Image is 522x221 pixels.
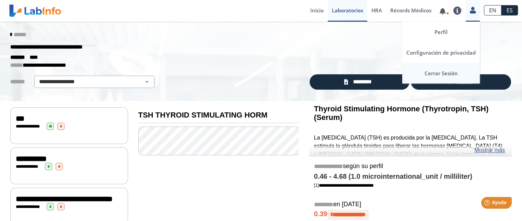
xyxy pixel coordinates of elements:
a: Configuración de privacidad [402,42,480,63]
b: Thyroid Stimulating Hormone (Thyrotropin, TSH) (Serum) [314,104,489,122]
a: Cerrar Sesión [402,63,480,84]
a: Perfil [402,22,480,42]
h4: 0.46 - 4.68 (1.0 microinternational_unit / milliliter) [314,173,507,181]
b: TSH THYROID STIMULATING HORM [138,111,267,119]
a: [1] [314,183,374,188]
a: ES [501,5,518,15]
h5: según su perfil [314,163,507,170]
h5: en [DATE] [314,201,507,209]
a: EN [484,5,501,15]
a: Mostrar más [474,146,505,154]
span: HRA [371,7,382,14]
h4: 0.39 [314,210,507,220]
p: La [MEDICAL_DATA] (TSH) es producida por la [MEDICAL_DATA]. La TSH estimula la glándula tiroides ... [314,134,507,191]
iframe: Help widget launcher [461,194,514,213]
